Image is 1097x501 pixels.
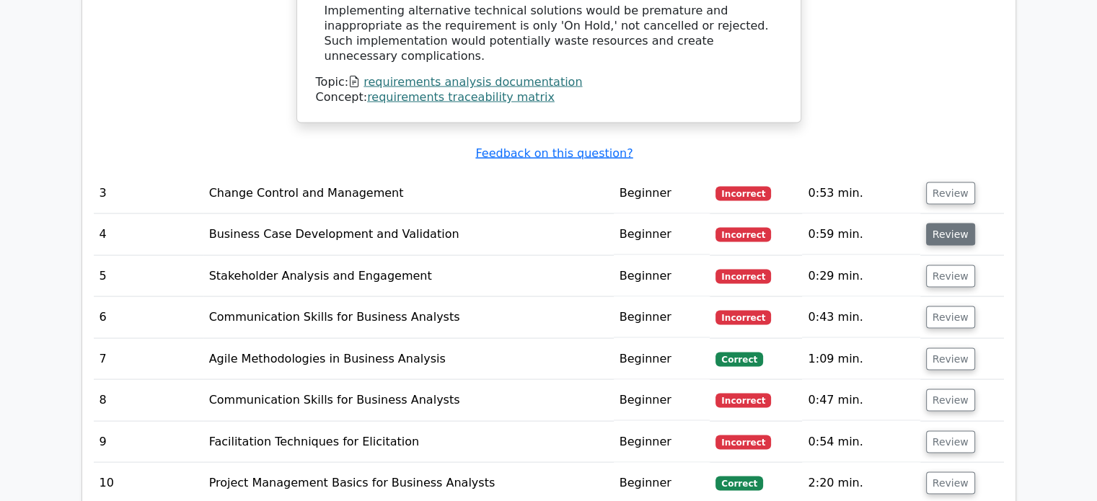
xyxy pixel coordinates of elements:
a: requirements analysis documentation [364,75,582,89]
td: 5 [94,256,203,297]
td: Agile Methodologies in Business Analysis [203,339,614,380]
a: requirements traceability matrix [367,90,555,104]
span: Incorrect [715,311,771,325]
button: Review [926,472,975,495]
td: 0:54 min. [802,422,920,463]
td: Communication Skills for Business Analysts [203,297,614,338]
span: Incorrect [715,394,771,408]
button: Review [926,265,975,288]
td: Beginner [614,173,710,214]
td: 7 [94,339,203,380]
td: 0:59 min. [802,214,920,255]
td: Business Case Development and Validation [203,214,614,255]
td: 6 [94,297,203,338]
div: Topic: [316,75,782,90]
td: Beginner [614,422,710,463]
span: Incorrect [715,270,771,284]
td: 9 [94,422,203,463]
td: 0:29 min. [802,256,920,297]
span: Correct [715,476,762,491]
td: Beginner [614,339,710,380]
a: Feedback on this question? [475,146,633,160]
button: Review [926,223,975,246]
td: 0:47 min. [802,380,920,421]
td: Communication Skills for Business Analysts [203,380,614,421]
td: Beginner [614,256,710,297]
button: Review [926,348,975,371]
td: 1:09 min. [802,339,920,380]
td: 8 [94,380,203,421]
td: 4 [94,214,203,255]
td: Stakeholder Analysis and Engagement [203,256,614,297]
td: 3 [94,173,203,214]
button: Review [926,182,975,205]
td: Beginner [614,214,710,255]
span: Correct [715,353,762,367]
td: Beginner [614,297,710,338]
td: 0:53 min. [802,173,920,214]
td: Facilitation Techniques for Elicitation [203,422,614,463]
div: Concept: [316,90,782,105]
button: Review [926,306,975,329]
span: Incorrect [715,228,771,242]
td: 0:43 min. [802,297,920,338]
button: Review [926,389,975,412]
td: Beginner [614,380,710,421]
td: Change Control and Management [203,173,614,214]
span: Incorrect [715,435,771,450]
span: Incorrect [715,187,771,201]
button: Review [926,431,975,453]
